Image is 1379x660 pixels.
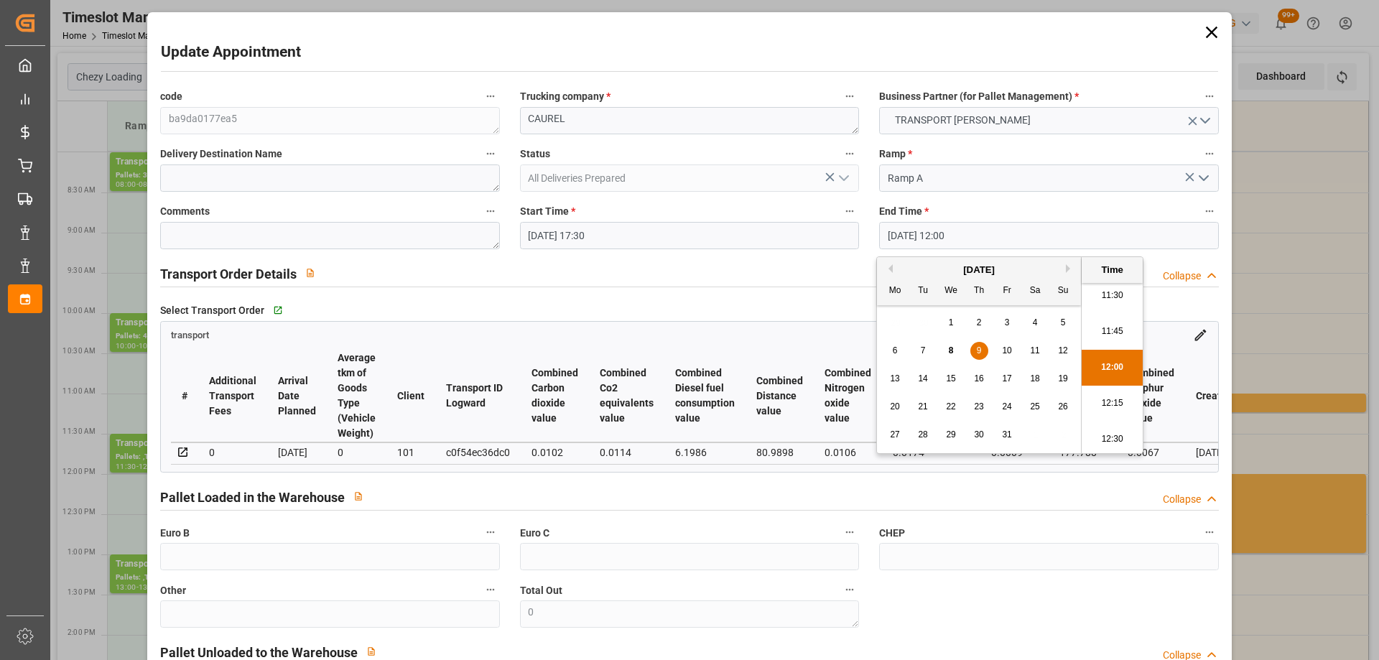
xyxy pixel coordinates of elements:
div: 0.0106 [825,444,871,461]
input: DD-MM-YYYY HH:MM [520,222,859,249]
button: Previous Month [884,264,893,273]
span: Euro B [160,526,190,541]
input: DD-MM-YYYY HH:MM [879,222,1218,249]
span: Total Out [520,583,562,598]
div: Choose Monday, October 6th, 2025 [886,342,904,360]
span: 10 [1002,345,1011,355]
div: Choose Friday, October 3rd, 2025 [998,314,1016,332]
div: Sa [1026,282,1044,300]
div: Choose Tuesday, October 28th, 2025 [914,426,932,444]
span: 28 [918,429,927,440]
button: View description [345,483,372,510]
span: 12 [1058,345,1067,355]
div: Choose Thursday, October 30th, 2025 [970,426,988,444]
div: Choose Thursday, October 2nd, 2025 [970,314,988,332]
span: 20 [890,401,899,412]
span: 16 [974,373,983,384]
button: Comments [481,202,500,220]
button: Start Time * [840,202,859,220]
div: Fr [998,282,1016,300]
span: 22 [946,401,955,412]
textarea: 0 [520,600,859,628]
div: Choose Monday, October 20th, 2025 [886,398,904,416]
div: Choose Tuesday, October 21st, 2025 [914,398,932,416]
div: Choose Friday, October 24th, 2025 [998,398,1016,416]
div: Choose Sunday, October 12th, 2025 [1054,342,1072,360]
textarea: ba9da0177ea5 [160,107,499,134]
div: Choose Thursday, October 16th, 2025 [970,370,988,388]
div: 0 [209,444,256,461]
div: [DATE] [877,263,1081,277]
div: Th [970,282,988,300]
th: Average tkm of Goods Type (Vehicle Weight) [327,350,386,442]
span: Start Time [520,204,575,219]
div: Choose Friday, October 10th, 2025 [998,342,1016,360]
div: 6.1986 [675,444,735,461]
div: Time [1085,263,1139,277]
div: Choose Sunday, October 26th, 2025 [1054,398,1072,416]
a: transport [171,328,209,340]
button: End Time * [1200,202,1219,220]
th: # [171,350,198,442]
span: 17 [1002,373,1011,384]
button: open menu [1192,167,1213,190]
span: Delivery Destination Name [160,147,282,162]
div: 0.0114 [600,444,654,461]
div: Collapse [1163,269,1201,284]
span: Trucking company [520,89,610,104]
div: Su [1054,282,1072,300]
div: 101 [397,444,424,461]
button: Ramp * [1200,144,1219,163]
span: 24 [1002,401,1011,412]
span: 11 [1030,345,1039,355]
th: Client [386,350,435,442]
span: Ramp [879,147,912,162]
span: 3 [1005,317,1010,327]
div: month 2025-10 [881,309,1077,449]
div: Choose Tuesday, October 14th, 2025 [914,370,932,388]
span: 15 [946,373,955,384]
input: Type to search/select [879,164,1218,192]
div: Choose Thursday, October 9th, 2025 [970,342,988,360]
span: 6 [893,345,898,355]
span: 21 [918,401,927,412]
div: Choose Friday, October 17th, 2025 [998,370,1016,388]
button: View description [297,259,324,287]
li: 11:45 [1082,314,1143,350]
th: Combined Co2 equivalents value [589,350,664,442]
button: Status [840,144,859,163]
th: Additional Transport Fees [198,350,267,442]
span: Select Transport Order [160,303,264,318]
div: Choose Wednesday, October 8th, 2025 [942,342,960,360]
span: 30 [974,429,983,440]
th: Combined Carbon dioxide value [521,350,589,442]
span: 27 [890,429,899,440]
div: Mo [886,282,904,300]
div: [DATE] [278,444,316,461]
div: c0f54ec36dc0 [446,444,510,461]
span: Business Partner (for Pallet Management) [879,89,1079,104]
h2: Transport Order Details [160,264,297,284]
div: We [942,282,960,300]
div: Choose Saturday, October 4th, 2025 [1026,314,1044,332]
button: Business Partner (for Pallet Management) * [1200,87,1219,106]
span: 31 [1002,429,1011,440]
button: Other [481,580,500,599]
div: Choose Monday, October 13th, 2025 [886,370,904,388]
div: Choose Saturday, October 18th, 2025 [1026,370,1044,388]
div: Choose Wednesday, October 22nd, 2025 [942,398,960,416]
span: transport [171,330,209,340]
span: 9 [977,345,982,355]
span: CHEP [879,526,905,541]
h2: Pallet Loaded in the Warehouse [160,488,345,507]
div: Choose Thursday, October 23rd, 2025 [970,398,988,416]
div: 0 [338,444,376,461]
button: Euro C [840,523,859,542]
div: Choose Monday, October 27th, 2025 [886,426,904,444]
button: Next Month [1066,264,1074,273]
span: Other [160,583,186,598]
span: 8 [949,345,954,355]
div: 80.9898 [756,444,803,461]
button: code [481,87,500,106]
span: 23 [974,401,983,412]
